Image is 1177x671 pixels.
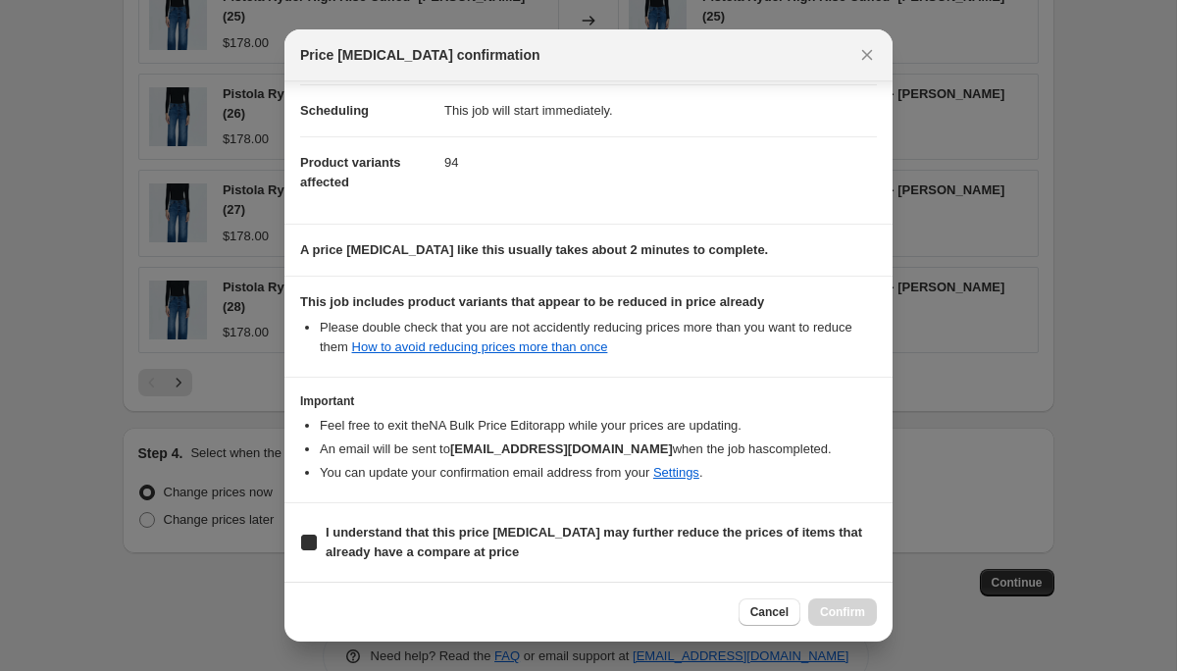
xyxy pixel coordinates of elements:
[320,463,877,483] li: You can update your confirmation email address from your .
[739,598,800,626] button: Cancel
[444,84,877,136] dd: This job will start immediately.
[300,155,401,189] span: Product variants affected
[320,318,877,357] li: Please double check that you are not accidently reducing prices more than you want to reduce them
[450,441,673,456] b: [EMAIL_ADDRESS][DOMAIN_NAME]
[653,465,699,480] a: Settings
[444,136,877,188] dd: 94
[750,604,789,620] span: Cancel
[326,525,862,559] b: I understand that this price [MEDICAL_DATA] may further reduce the prices of items that already h...
[300,103,369,118] span: Scheduling
[300,393,877,409] h3: Important
[320,439,877,459] li: An email will be sent to when the job has completed .
[320,416,877,436] li: Feel free to exit the NA Bulk Price Editor app while your prices are updating.
[300,242,768,257] b: A price [MEDICAL_DATA] like this usually takes about 2 minutes to complete.
[352,339,608,354] a: How to avoid reducing prices more than once
[300,294,764,309] b: This job includes product variants that appear to be reduced in price already
[300,45,540,65] span: Price [MEDICAL_DATA] confirmation
[853,41,881,69] button: Close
